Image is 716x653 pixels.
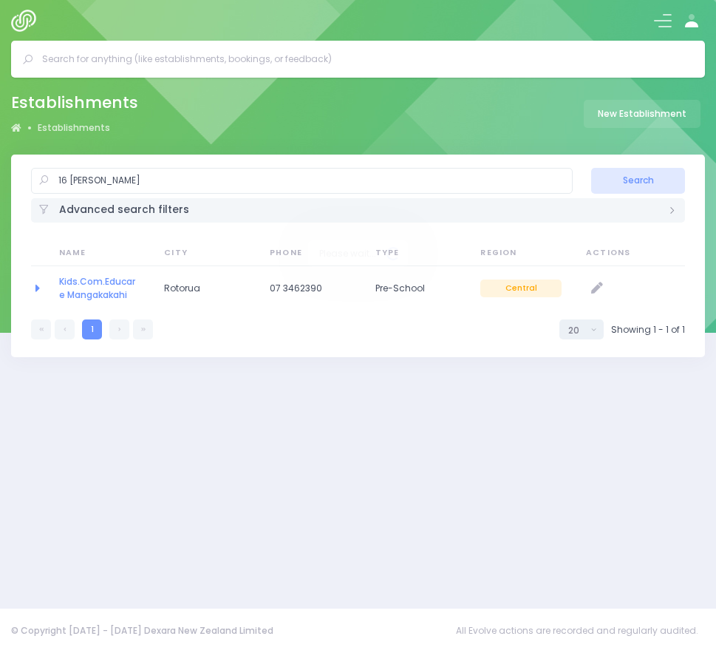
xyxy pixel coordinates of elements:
span: All Evolve actions are recorded and regularly audited. [456,618,705,644]
span: Please wait... [308,240,386,267]
div: Advanced search filters [31,198,685,223]
a: Establishments [38,121,110,135]
input: Search for anything (like establishments, bookings, or feedback) [42,48,686,70]
button: Search [591,168,685,194]
img: Logo [11,10,43,32]
h2: Establishments [11,93,138,112]
input: Search... [31,168,573,194]
span: © Copyright [DATE] - [DATE] Dexara New Zealand Limited [11,624,273,637]
a: New Establishment [584,100,700,128]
